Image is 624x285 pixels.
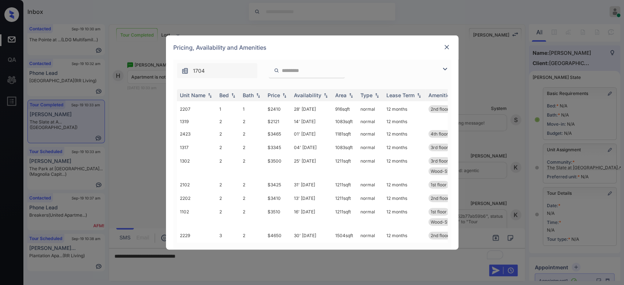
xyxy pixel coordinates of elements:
[240,141,265,154] td: 2
[332,154,358,178] td: 1211 sqft
[383,205,426,229] td: 12 months
[358,154,383,178] td: normal
[386,92,415,98] div: Lease Term
[383,102,426,116] td: 12 months
[265,116,291,127] td: $2121
[216,205,240,229] td: 2
[428,92,453,98] div: Amenities
[180,92,205,98] div: Unit Name
[216,116,240,127] td: 2
[291,229,332,242] td: 30' [DATE]
[216,141,240,154] td: 2
[274,67,279,74] img: icon-zuma
[216,127,240,141] td: 2
[294,92,321,98] div: Availability
[240,205,265,229] td: 2
[240,229,265,242] td: 2
[240,191,265,205] td: 2
[177,102,216,116] td: 2207
[443,43,450,51] img: close
[230,93,237,98] img: sorting
[291,178,332,191] td: 31' [DATE]
[347,93,355,98] img: sorting
[431,195,449,201] span: 2nd floor
[291,102,332,116] td: 28' [DATE]
[219,92,229,98] div: Bed
[265,205,291,229] td: $3510
[240,127,265,141] td: 2
[177,154,216,178] td: 1302
[216,102,240,116] td: 1
[216,191,240,205] td: 2
[383,191,426,205] td: 12 months
[383,229,426,242] td: 12 months
[431,106,449,112] span: 2nd floor
[431,131,448,137] span: 4th floor
[358,102,383,116] td: normal
[265,141,291,154] td: $3345
[240,116,265,127] td: 2
[265,178,291,191] td: $3425
[360,92,372,98] div: Type
[166,35,458,60] div: Pricing, Availability and Amenities
[291,141,332,154] td: 04' [DATE]
[358,229,383,242] td: normal
[265,154,291,178] td: $3500
[431,168,468,174] span: Wood-Style Floo...
[243,92,254,98] div: Bath
[358,127,383,141] td: normal
[268,92,280,98] div: Price
[291,191,332,205] td: 13' [DATE]
[291,127,332,141] td: 01' [DATE]
[383,116,426,127] td: 12 months
[440,65,449,73] img: icon-zuma
[358,116,383,127] td: normal
[177,229,216,242] td: 2229
[431,182,447,187] span: 1st floor
[177,205,216,229] td: 1102
[177,116,216,127] td: 1319
[431,158,448,164] span: 3rd floor
[383,141,426,154] td: 12 months
[358,205,383,229] td: normal
[206,93,213,98] img: sorting
[177,178,216,191] td: 2102
[281,93,288,98] img: sorting
[291,154,332,178] td: 25' [DATE]
[335,92,347,98] div: Area
[181,67,189,75] img: icon-zuma
[265,191,291,205] td: $3410
[240,102,265,116] td: 1
[415,93,423,98] img: sorting
[332,141,358,154] td: 1083 sqft
[358,191,383,205] td: normal
[431,233,449,238] span: 2nd floor
[265,102,291,116] td: $2410
[254,93,262,98] img: sorting
[332,205,358,229] td: 1211 sqft
[177,127,216,141] td: 2423
[177,141,216,154] td: 1317
[240,178,265,191] td: 2
[332,229,358,242] td: 1504 sqft
[332,116,358,127] td: 1083 sqft
[332,102,358,116] td: 916 sqft
[383,154,426,178] td: 12 months
[240,154,265,178] td: 2
[358,141,383,154] td: normal
[216,154,240,178] td: 2
[358,178,383,191] td: normal
[291,205,332,229] td: 16' [DATE]
[216,229,240,242] td: 3
[291,116,332,127] td: 14' [DATE]
[383,127,426,141] td: 12 months
[265,127,291,141] td: $3465
[177,191,216,205] td: 2202
[431,145,448,150] span: 3rd floor
[383,178,426,191] td: 12 months
[431,209,447,214] span: 1st floor
[373,93,381,98] img: sorting
[332,127,358,141] td: 1181 sqft
[431,219,468,225] span: Wood-Style Floo...
[332,191,358,205] td: 1211 sqft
